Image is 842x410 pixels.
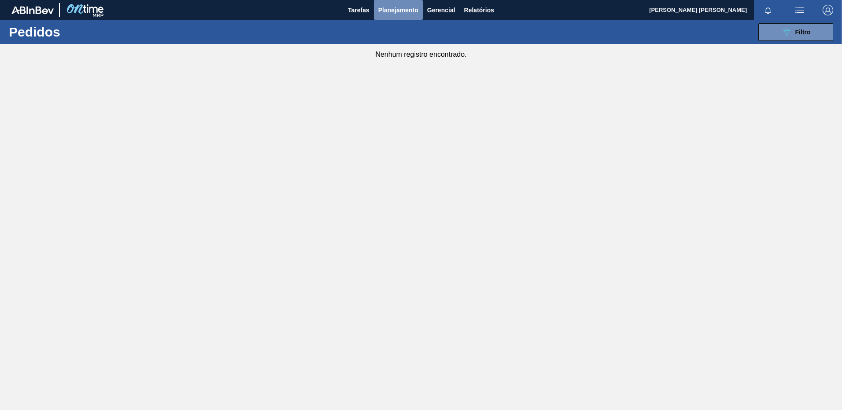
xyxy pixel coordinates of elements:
[464,5,494,15] span: Relatórios
[754,4,782,16] button: Notificações
[427,5,455,15] span: Gerencial
[378,5,418,15] span: Planejamento
[823,5,833,15] img: Logout
[795,29,811,36] span: Filtro
[794,5,805,15] img: userActions
[11,6,54,14] img: TNhmsLtSVTkK8tSr43FrP2fwEKptu5GPRR3wAAAABJRU5ErkJggg==
[9,27,140,37] h1: Pedidos
[758,23,833,41] button: Filtro
[348,5,369,15] span: Tarefas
